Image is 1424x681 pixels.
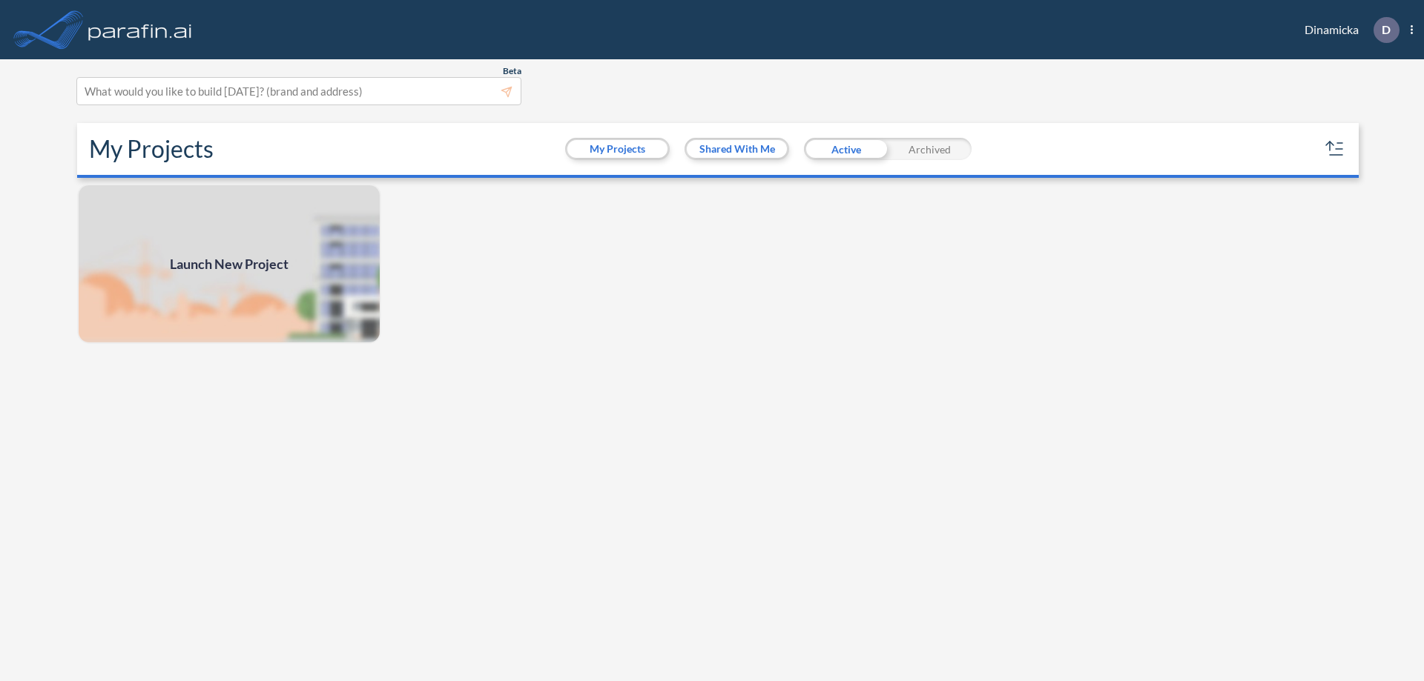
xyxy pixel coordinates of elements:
[503,65,521,77] span: Beta
[1382,23,1391,36] p: D
[1323,137,1347,161] button: sort
[804,138,888,160] div: Active
[1282,17,1413,43] div: Dinamicka
[85,15,195,44] img: logo
[567,140,667,158] button: My Projects
[77,184,381,344] img: add
[77,184,381,344] a: Launch New Project
[170,254,289,274] span: Launch New Project
[888,138,972,160] div: Archived
[687,140,787,158] button: Shared With Me
[89,135,214,163] h2: My Projects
